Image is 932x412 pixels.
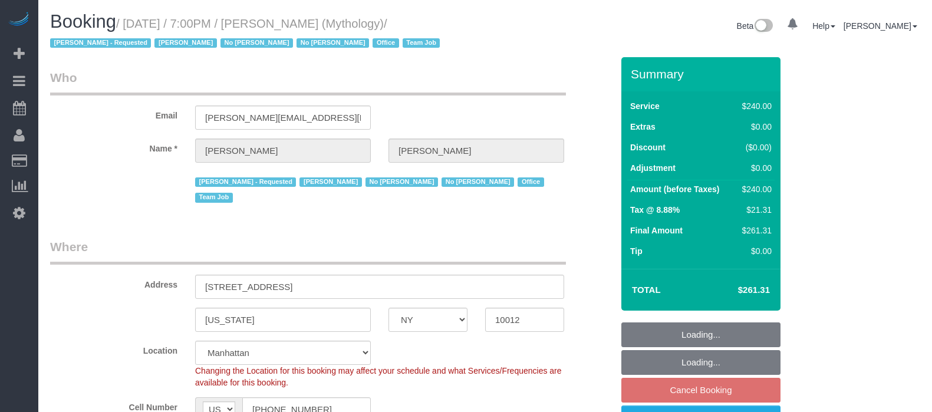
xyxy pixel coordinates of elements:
[631,67,775,81] h3: Summary
[41,139,186,154] label: Name *
[737,141,772,153] div: ($0.00)
[50,38,151,48] span: [PERSON_NAME] - Requested
[844,21,917,31] a: [PERSON_NAME]
[630,100,660,112] label: Service
[737,121,772,133] div: $0.00
[630,245,643,257] label: Tip
[518,177,544,187] span: Office
[737,183,772,195] div: $240.00
[737,21,773,31] a: Beta
[41,275,186,291] label: Address
[373,38,399,48] span: Office
[753,19,773,34] img: New interface
[154,38,216,48] span: [PERSON_NAME]
[703,285,770,295] h4: $261.31
[737,204,772,216] div: $21.31
[195,106,371,130] input: Email
[41,341,186,357] label: Location
[630,183,719,195] label: Amount (before Taxes)
[7,12,31,28] img: Automaid Logo
[195,139,371,163] input: First Name
[630,204,680,216] label: Tax @ 8.88%
[195,193,233,202] span: Team Job
[50,238,566,265] legend: Where
[630,225,683,236] label: Final Amount
[299,177,361,187] span: [PERSON_NAME]
[220,38,293,48] span: No [PERSON_NAME]
[195,177,296,187] span: [PERSON_NAME] - Requested
[737,225,772,236] div: $261.31
[50,17,443,50] small: / [DATE] / 7:00PM / [PERSON_NAME] (Mythology)
[485,308,564,332] input: Zip Code
[388,139,564,163] input: Last Name
[297,38,369,48] span: No [PERSON_NAME]
[403,38,440,48] span: Team Job
[365,177,438,187] span: No [PERSON_NAME]
[195,308,371,332] input: City
[41,106,186,121] label: Email
[630,141,666,153] label: Discount
[632,285,661,295] strong: Total
[737,245,772,257] div: $0.00
[737,100,772,112] div: $240.00
[195,366,562,387] span: Changing the Location for this booking may affect your schedule and what Services/Frequencies are...
[630,121,656,133] label: Extras
[737,162,772,174] div: $0.00
[812,21,835,31] a: Help
[630,162,676,174] label: Adjustment
[50,11,116,32] span: Booking
[50,69,566,95] legend: Who
[442,177,514,187] span: No [PERSON_NAME]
